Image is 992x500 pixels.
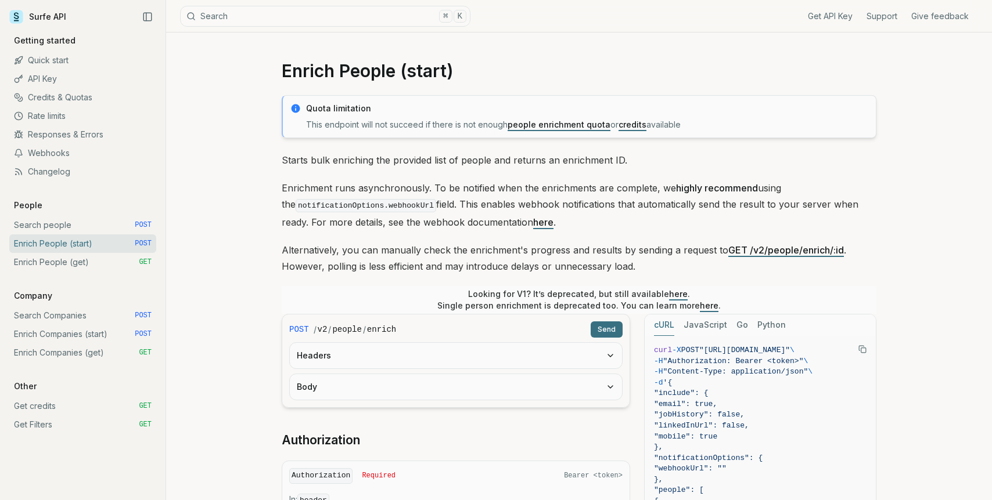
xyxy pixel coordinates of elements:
p: This endpoint will not succeed if there is not enough or available [306,119,869,131]
span: "jobHistory": false, [654,410,745,419]
a: Enrich People (start) POST [9,234,156,253]
h1: Enrich People (start) [282,60,876,81]
a: here [669,289,688,299]
kbd: ⌘ [439,10,452,23]
a: Quick start [9,51,156,70]
button: Copy Text [854,340,871,358]
a: Search Companies POST [9,306,156,325]
code: notificationOptions.webhookUrl [296,199,436,212]
a: Surfe API [9,8,66,26]
p: Starts bulk enriching the provided list of people and returns an enrichment ID. [282,152,876,168]
span: POST [681,346,699,354]
span: "Authorization: Bearer <token>" [663,357,804,365]
span: \ [790,346,795,354]
button: Collapse Sidebar [139,8,156,26]
span: / [363,324,366,335]
p: Getting started [9,35,80,46]
span: POST [135,239,152,248]
a: Changelog [9,162,156,181]
button: Send [591,321,623,338]
span: -X [672,346,681,354]
button: cURL [654,314,674,336]
button: Python [757,314,786,336]
a: Get credits GET [9,397,156,415]
p: Other [9,381,41,392]
a: credits [619,119,646,129]
code: enrich [367,324,396,335]
span: "email": true, [654,400,717,408]
span: "people": [ [654,485,704,494]
span: }, [654,443,663,451]
span: -H [654,367,663,376]
p: Company [9,290,57,302]
span: / [328,324,331,335]
a: Enrich Companies (start) POST [9,325,156,343]
button: Go [736,314,748,336]
p: Quota limitation [306,103,869,114]
span: curl [654,346,672,354]
span: '{ [663,378,673,387]
a: Enrich People (get) GET [9,253,156,271]
kbd: K [454,10,466,23]
span: "notificationOptions": { [654,454,763,462]
span: GET [139,401,152,411]
p: Looking for V1? It’s deprecated, but still available . Single person enrichment is deprecated too... [437,288,721,311]
a: people enrichment quota [508,119,610,129]
a: Search people POST [9,216,156,234]
span: POST [135,329,152,339]
a: Credits & Quotas [9,88,156,107]
button: Body [290,374,622,400]
a: Enrich Companies (get) GET [9,343,156,362]
code: v2 [318,324,328,335]
a: GET /v2/people/enrich/:id [728,244,844,256]
a: Get API Key [808,10,853,22]
span: -H [654,357,663,365]
span: \ [803,357,808,365]
p: Alternatively, you can manually check the enrichment's progress and results by sending a request ... [282,242,876,274]
span: "mobile": true [654,432,717,441]
code: people [332,324,361,335]
span: "include": { [654,389,709,397]
button: JavaScript [684,314,727,336]
span: }, [654,475,663,484]
span: -d [654,378,663,387]
code: Authorization [289,468,353,484]
span: GET [139,348,152,357]
span: \ [808,367,813,376]
p: Enrichment runs asynchronously. To be notified when the enrichments are complete, we using the fi... [282,180,876,230]
a: Responses & Errors [9,125,156,144]
a: Give feedback [911,10,969,22]
a: here [533,216,553,228]
span: "webhookUrl": "" [654,464,727,473]
p: People [9,200,47,211]
strong: highly recommend [676,182,758,194]
span: POST [135,220,152,230]
span: Bearer <token> [564,471,623,480]
button: Search⌘K [180,6,470,27]
a: Authorization [282,432,360,448]
a: Get Filters GET [9,415,156,434]
span: POST [135,311,152,320]
span: "linkedInUrl": false, [654,421,749,430]
span: Required [362,471,396,480]
span: "[URL][DOMAIN_NAME]" [699,346,790,354]
button: Headers [290,343,622,368]
a: Support [867,10,897,22]
a: here [700,300,718,310]
span: "Content-Type: application/json" [663,367,808,376]
span: GET [139,420,152,429]
a: API Key [9,70,156,88]
a: Webhooks [9,144,156,162]
a: Rate limits [9,107,156,125]
span: POST [289,324,309,335]
span: / [314,324,317,335]
span: GET [139,258,152,267]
